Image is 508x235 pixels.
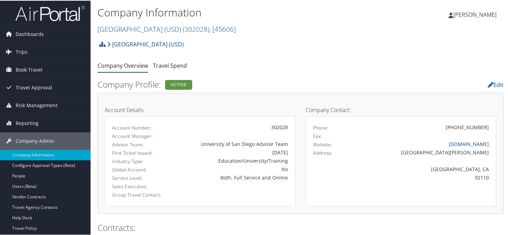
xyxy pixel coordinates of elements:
[105,107,295,112] h4: Account Details:
[97,24,236,33] a: [GEOGRAPHIC_DATA] (USD)
[360,148,489,155] div: [GEOGRAPHIC_DATA][PERSON_NAME]
[112,182,164,189] label: Sales Executive:
[112,157,164,164] label: Industry Type:
[112,174,164,181] label: Service Level:
[313,124,328,131] label: Phone:
[112,140,164,147] label: Advisor Team:
[112,191,164,198] label: Group Travel Contact:
[488,80,503,88] a: Edit
[16,114,39,131] span: Reporting
[174,156,288,164] div: Education/University/Training
[453,10,497,18] span: [PERSON_NAME]
[16,132,54,149] span: Company Admin
[97,61,148,69] a: Company Overview
[446,123,489,130] div: [PHONE_NUMBER]
[360,165,489,172] div: [GEOGRAPHIC_DATA], CA
[448,3,503,24] a: [PERSON_NAME]
[209,24,236,33] span: , [ 45606 ]
[174,165,288,172] div: No
[174,123,288,130] div: 302028
[313,132,322,139] label: Fax:
[16,78,52,96] span: Travel Approval
[112,124,164,131] label: Account Number:
[16,96,57,113] span: Risk Management
[306,107,496,112] h4: Company Contact:
[107,37,184,51] a: [GEOGRAPHIC_DATA] (USD)
[97,221,503,233] h2: Contracts:
[313,140,332,147] label: Website:
[16,60,42,78] span: Book Travel
[174,173,288,181] div: Both, Full Service and Online
[16,43,28,60] span: Trips
[153,61,187,69] a: Travel Spend
[183,24,209,33] span: ( 302028 )
[97,78,365,90] h2: Company Profile:
[97,5,368,19] h1: Company Information
[112,149,164,156] label: First Ticket Issued:
[165,79,192,89] div: Active
[112,166,164,172] label: Global Account:
[15,5,85,21] img: airportal-logo.png
[360,173,489,181] div: 92110
[174,140,288,147] div: University of San Diego Advisor Team
[449,140,489,147] a: [DOMAIN_NAME]
[313,149,332,156] label: Address:
[174,148,288,155] div: [DATE]
[16,25,44,42] span: Dashboards
[112,132,164,139] label: Account Manager:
